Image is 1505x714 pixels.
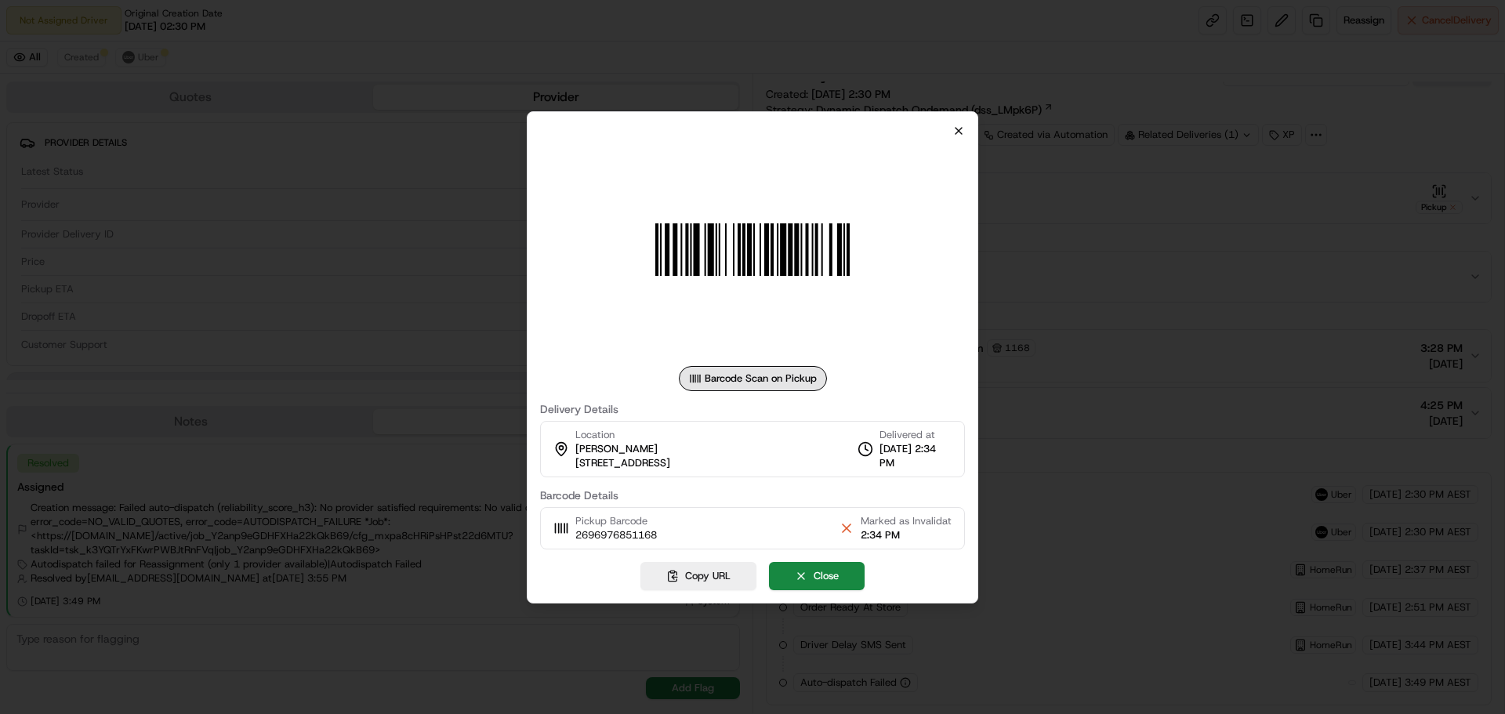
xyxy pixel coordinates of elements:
[861,528,952,542] span: 2:34 PM
[540,490,965,501] label: Barcode Details
[879,442,952,470] span: [DATE] 2:34 PM
[575,514,657,528] span: Pickup Barcode
[575,428,615,442] span: Location
[879,428,952,442] span: Delivered at
[575,528,657,542] span: 2696976851168
[575,442,658,456] span: [PERSON_NAME]
[640,137,865,363] img: barcode_scan_on_pickup image
[575,456,670,470] span: [STREET_ADDRESS]
[861,514,952,528] span: Marked as Invalid at
[769,562,865,590] button: Close
[540,404,965,415] label: Delivery Details
[640,562,756,590] button: Copy URL
[679,366,827,391] div: Barcode Scan on Pickup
